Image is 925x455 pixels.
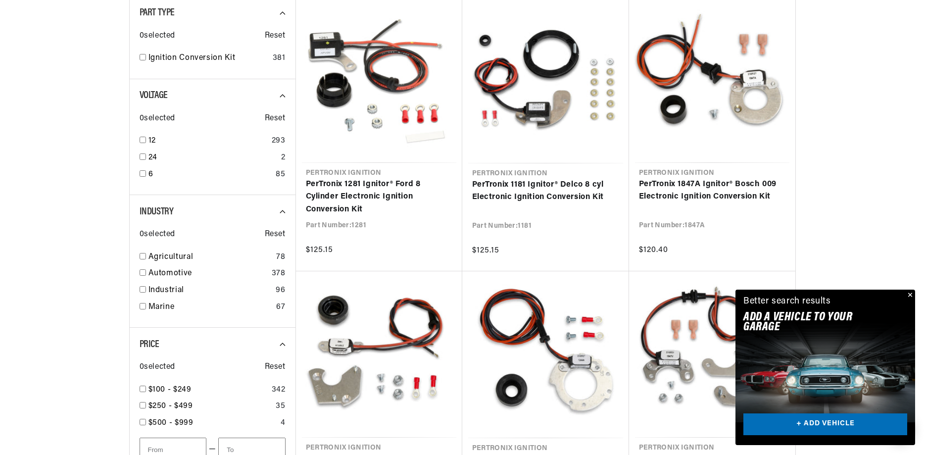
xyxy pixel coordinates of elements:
span: Reset [265,112,286,125]
a: PerTronix 1281 Ignitor® Ford 8 Cylinder Electronic Ignition Conversion Kit [306,178,452,216]
a: PerTronix 1181 Ignitor® Delco 8 cyl Electronic Ignition Conversion Kit [472,179,619,204]
div: 342 [272,384,286,397]
span: $500 - $999 [148,419,194,427]
a: Marine [148,301,273,314]
span: 0 selected [140,30,175,43]
h2: Add A VEHICLE to your garage [743,312,882,333]
span: Reset [265,30,286,43]
a: 6 [148,168,272,181]
span: 0 selected [140,361,175,374]
a: 24 [148,152,277,164]
a: Agricultural [148,251,273,264]
span: 0 selected [140,228,175,241]
a: 12 [148,135,268,148]
div: 381 [273,52,286,65]
span: Part Type [140,8,175,18]
div: 2 [281,152,286,164]
div: 35 [276,400,285,413]
a: PerTronix 1847A Ignitor® Bosch 009 Electronic Ignition Conversion Kit [639,178,785,203]
div: 67 [276,301,285,314]
div: 378 [272,267,286,280]
span: Voltage [140,91,168,101]
span: Industry [140,207,174,217]
a: + ADD VEHICLE [743,413,907,436]
span: $100 - $249 [148,386,192,394]
a: Ignition Conversion Kit [148,52,269,65]
span: Reset [265,228,286,241]
span: Reset [265,361,286,374]
div: 96 [276,284,285,297]
span: Price [140,340,159,350]
div: 4 [281,417,286,430]
div: Better search results [743,295,831,309]
button: Close [903,290,915,302]
div: 293 [272,135,286,148]
a: Industrial [148,284,272,297]
div: 85 [276,168,285,181]
div: 78 [276,251,285,264]
span: 0 selected [140,112,175,125]
a: Automotive [148,267,268,280]
span: $250 - $499 [148,402,193,410]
